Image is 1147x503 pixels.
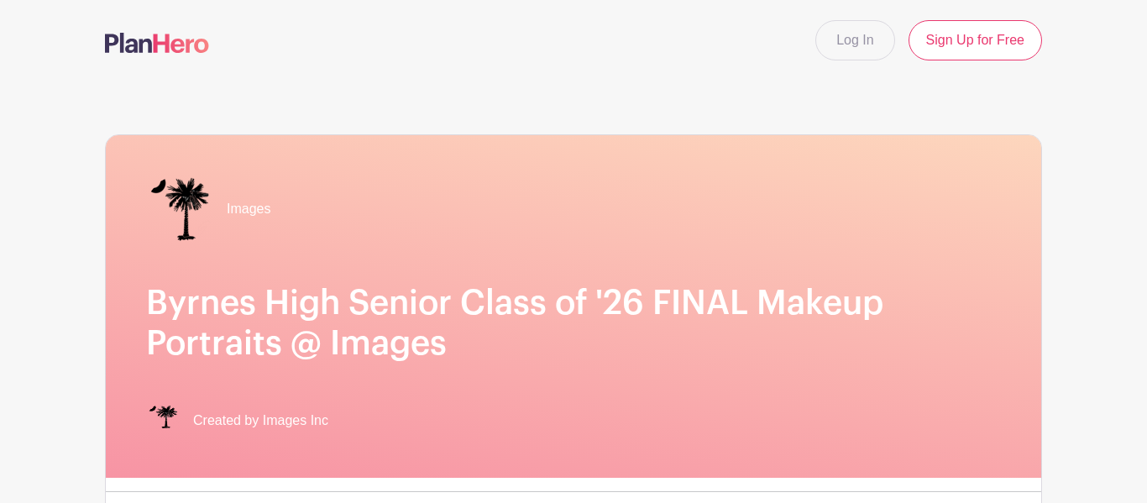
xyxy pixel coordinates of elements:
img: IMAGES%20logo%20transparenT%20PNG%20s.png [146,176,213,243]
img: logo-507f7623f17ff9eddc593b1ce0a138ce2505c220e1c5a4e2b4648c50719b7d32.svg [105,33,209,53]
h1: Byrnes High Senior Class of '26 FINAL Makeup Portraits @ Images [146,283,1001,364]
span: Images [227,199,270,219]
span: Created by Images Inc [193,411,328,431]
img: IMAGES%20logo%20transparenT%20PNG%20s.png [146,404,180,438]
a: Sign Up for Free [909,20,1042,60]
a: Log In [815,20,894,60]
